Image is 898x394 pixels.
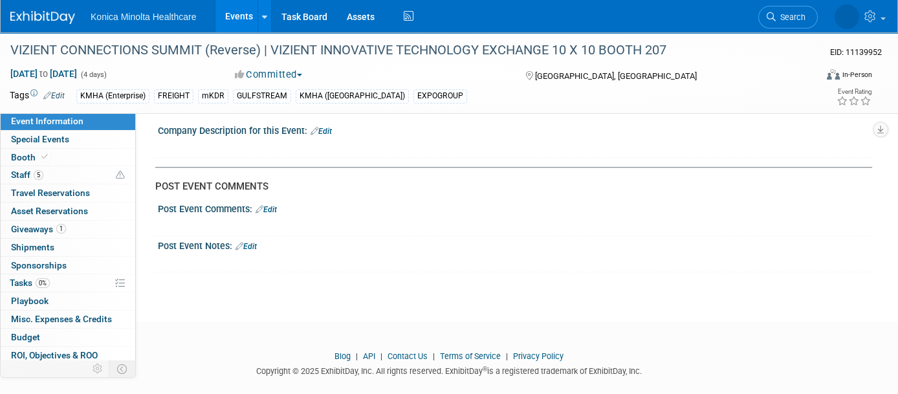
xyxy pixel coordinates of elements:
[155,180,862,193] div: POST EVENT COMMENTS
[11,314,112,324] span: Misc. Expenses & Credits
[36,278,50,288] span: 0%
[87,360,109,377] td: Personalize Event Tab Strip
[776,12,805,22] span: Search
[1,274,135,292] a: Tasks0%
[158,199,872,216] div: Post Event Comments:
[11,152,50,162] span: Booth
[109,360,136,377] td: Toggle Event Tabs
[758,6,818,28] a: Search
[11,224,66,234] span: Giveaways
[835,5,859,29] img: Annette O'Mahoney
[377,351,386,361] span: |
[440,351,501,361] a: Terms of Service
[483,366,487,373] sup: ®
[11,350,98,360] span: ROI, Objectives & ROO
[413,89,467,103] div: EXPOGROUP
[1,239,135,256] a: Shipments
[198,89,228,103] div: mKDR
[11,206,88,216] span: Asset Reservations
[11,260,67,270] span: Sponsorships
[11,242,54,252] span: Shipments
[43,91,65,100] a: Edit
[11,134,69,144] span: Special Events
[296,89,409,103] div: KMHA ([GEOGRAPHIC_DATA])
[1,292,135,310] a: Playbook
[10,89,65,104] td: Tags
[1,347,135,364] a: ROI, Objectives & ROO
[830,47,882,57] span: Event ID: 11139952
[311,127,332,136] a: Edit
[388,351,428,361] a: Contact Us
[11,296,49,306] span: Playbook
[158,236,872,253] div: Post Event Notes:
[842,70,872,80] div: In-Person
[235,242,257,251] a: Edit
[1,221,135,238] a: Giveaways1
[11,116,83,126] span: Event Information
[363,351,375,361] a: API
[513,351,564,361] a: Privacy Policy
[1,184,135,202] a: Travel Reservations
[1,311,135,328] a: Misc. Expenses & Credits
[1,149,135,166] a: Booth
[1,257,135,274] a: Sponsorships
[38,69,50,79] span: to
[116,170,125,181] span: Potential Scheduling Conflict -- at least one attendee is tagged in another overlapping event.
[80,71,107,79] span: (4 days)
[6,39,798,62] div: VIZIENT CONNECTIONS SUMMIT (Reverse) | VIZIENT INNOVATIVE TECHNOLOGY EXCHANGE 10 X 10 BOOTH 207
[256,205,277,214] a: Edit
[11,332,40,342] span: Budget
[1,202,135,220] a: Asset Reservations
[158,121,872,138] div: Company Description for this Event:
[334,351,351,361] a: Blog
[1,113,135,130] a: Event Information
[827,69,840,80] img: Format-Inperson.png
[837,89,871,95] div: Event Rating
[535,71,697,81] span: [GEOGRAPHIC_DATA], [GEOGRAPHIC_DATA]
[745,67,872,87] div: Event Format
[11,188,90,198] span: Travel Reservations
[41,153,48,160] i: Booth reservation complete
[1,131,135,148] a: Special Events
[233,89,291,103] div: GULFSTREAM
[353,351,361,361] span: |
[430,351,438,361] span: |
[10,68,78,80] span: [DATE] [DATE]
[10,278,50,288] span: Tasks
[76,89,149,103] div: KMHA (Enterprise)
[10,11,75,24] img: ExhibitDay
[1,166,135,184] a: Staff5
[154,89,193,103] div: FREIGHT
[1,329,135,346] a: Budget
[503,351,511,361] span: |
[56,224,66,234] span: 1
[11,170,43,180] span: Staff
[91,12,196,22] span: Konica Minolta Healthcare
[230,68,307,82] button: Committed
[34,170,43,180] span: 5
